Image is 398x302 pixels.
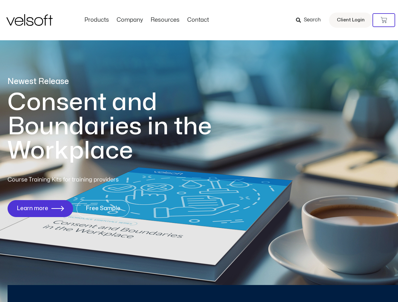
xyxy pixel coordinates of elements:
[8,76,238,87] p: Newest Release
[329,13,372,28] a: Client Login
[8,200,73,217] a: Learn more
[296,15,325,25] a: Search
[17,205,48,212] span: Learn more
[183,17,213,24] a: ContactMenu Toggle
[77,200,130,217] a: Free Sample
[81,17,213,24] nav: Menu
[86,205,120,212] span: Free Sample
[304,16,321,24] span: Search
[81,17,113,24] a: ProductsMenu Toggle
[147,17,183,24] a: ResourcesMenu Toggle
[337,16,365,24] span: Client Login
[8,176,164,184] p: Course Training Kits for training providers
[6,14,53,26] img: Velsoft Training Materials
[113,17,147,24] a: CompanyMenu Toggle
[8,90,238,163] h1: Consent and Boundaries in the Workplace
